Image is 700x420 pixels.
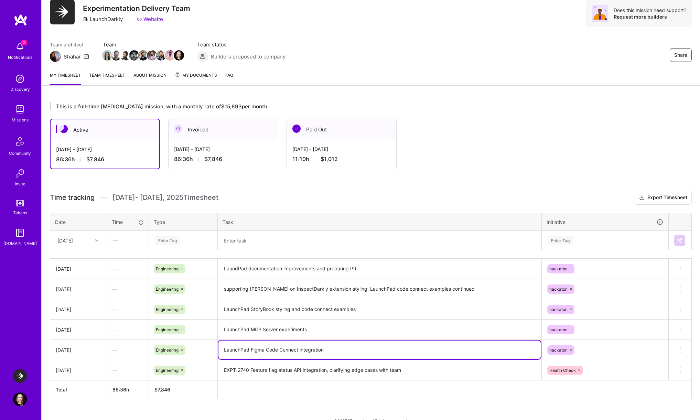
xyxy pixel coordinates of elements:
[13,40,27,54] img: bell
[89,72,125,85] a: Team timesheet
[50,41,89,48] span: Team architect
[56,265,101,272] div: [DATE]
[130,50,139,61] a: Team Member Avatar
[157,50,165,61] a: Team Member Avatar
[64,53,81,60] div: Shahar
[57,237,73,244] div: [DATE]
[218,361,541,380] textarea: EXPT-2740 Feature flag status API integration, clarifying edge cases with team
[287,119,396,140] div: Paid Out
[218,300,541,319] textarea: LaunchPad StoryBook styling and code connect examples
[129,50,139,61] img: Team Member Avatar
[10,86,30,93] div: Discovery
[11,369,29,383] a: LaunchDarkly: Experimentation Delivery Team
[11,392,29,406] a: User Avatar
[147,50,157,61] img: Team Member Avatar
[50,380,107,399] th: Total
[112,193,218,202] span: [DATE] - [DATE] , 2025 Timesheet
[674,52,687,58] span: Share
[156,327,179,332] span: Engineering
[83,17,88,22] i: icon CompanyGray
[14,14,28,26] img: logo
[13,392,27,406] img: User Avatar
[592,5,608,22] img: Avatar
[111,50,121,61] img: Team Member Avatar
[102,50,112,61] img: Team Member Avatar
[139,50,148,61] a: Team Member Avatar
[120,50,130,61] img: Team Member Avatar
[56,326,101,333] div: [DATE]
[174,125,182,133] img: Invoiced
[549,266,568,271] span: hackaton
[155,235,180,246] div: Enter Tag
[50,102,645,110] div: This is a full-time [MEDICAL_DATA] mission, with a monthly rate of $15,693 per month.
[107,280,149,298] div: —
[218,280,541,299] textarea: supporting [PERSON_NAME] on InspectDarkly extension styling, LaunchPad code connect examples cont...
[3,240,37,247] div: [DOMAIN_NAME]
[321,155,338,163] span: $1,012
[51,119,159,140] div: Active
[95,239,98,242] i: icon Chevron
[614,13,686,20] div: Request more builders
[175,72,217,79] span: My Documents
[56,346,101,354] div: [DATE]
[107,321,149,339] div: —
[56,367,101,374] div: [DATE]
[107,260,149,278] div: —
[218,259,541,278] textarea: LaundPad documentation improvements and preparing PR
[639,194,645,202] i: icon Download
[292,146,391,153] div: [DATE] - [DATE]
[165,50,174,61] a: Team Member Avatar
[56,306,101,313] div: [DATE]
[50,72,81,85] a: My timesheet
[204,155,222,163] span: $7,846
[174,50,184,61] img: Team Member Avatar
[548,235,573,246] div: Enter Tag
[50,193,95,202] span: Time tracking
[133,72,166,85] a: About Mission
[148,50,157,61] a: Team Member Avatar
[12,116,29,123] div: Missions
[13,166,27,180] img: Invite
[549,327,568,332] span: hackaton
[83,15,123,23] div: LaunchDarkly
[112,218,144,226] div: Time
[156,347,179,353] span: Engineering
[9,150,31,157] div: Community
[549,287,568,292] span: hackaton
[56,146,154,153] div: [DATE] - [DATE]
[107,341,149,359] div: —
[225,72,233,85] a: FAQ
[56,286,101,293] div: [DATE]
[165,50,175,61] img: Team Member Avatar
[107,361,149,379] div: —
[156,287,179,292] span: Engineering
[549,368,576,373] span: Health Check
[112,50,121,61] a: Team Member Avatar
[138,50,148,61] img: Team Member Avatar
[197,41,286,48] span: Team status
[292,155,391,163] div: 11:10 h
[13,369,27,383] img: LaunchDarkly: Experimentation Delivery Team
[547,218,664,226] div: Initiative
[15,180,25,187] div: Invite
[103,50,112,61] a: Team Member Avatar
[50,51,61,62] img: Team Architect
[149,380,218,399] th: $7,846
[12,133,28,150] img: Community
[549,307,568,312] span: hackaton
[16,200,24,206] img: tokens
[107,300,149,319] div: —
[549,347,568,353] span: hackaton
[83,4,190,13] h3: Experimentation Delivery Team
[156,50,166,61] img: Team Member Avatar
[121,50,130,61] a: Team Member Avatar
[218,341,541,359] textarea: LaunchPad Figma Code Connect integration
[218,213,542,231] th: Task
[292,125,301,133] img: Paid Out
[86,156,104,163] span: $7,846
[84,54,89,59] i: icon Mail
[197,51,208,62] img: Builders proposed to company
[156,266,179,271] span: Engineering
[635,191,692,205] button: Export Timesheet
[21,40,27,45] span: 2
